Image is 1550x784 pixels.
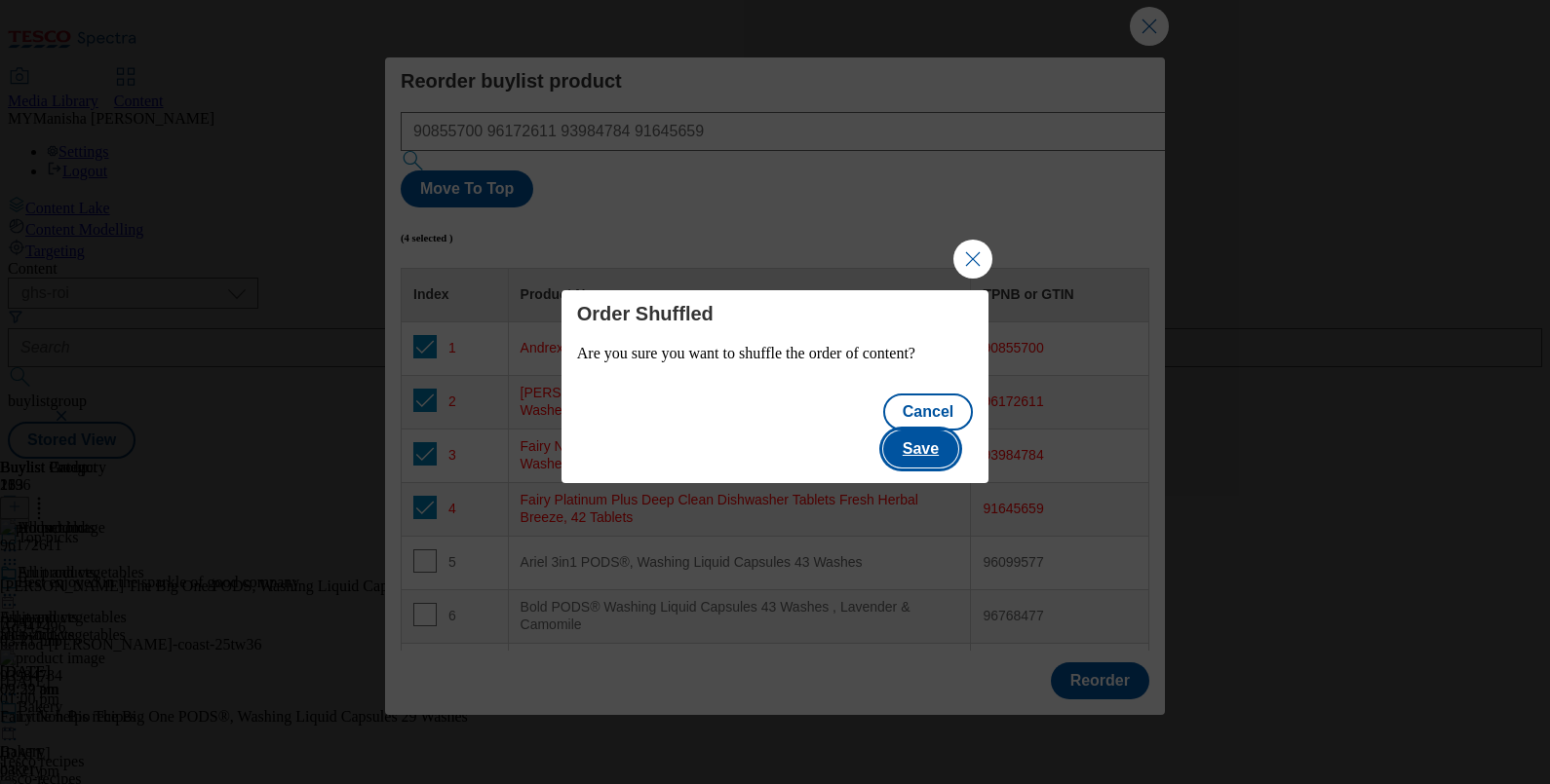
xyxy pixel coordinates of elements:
button: Save [883,430,958,467]
button: Cancel [883,393,973,430]
p: Are you sure you want to shuffle the order of content? [577,345,973,362]
button: Close Modal [953,240,992,279]
h4: Order Shuffled [577,302,973,325]
div: Modal [562,290,988,483]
